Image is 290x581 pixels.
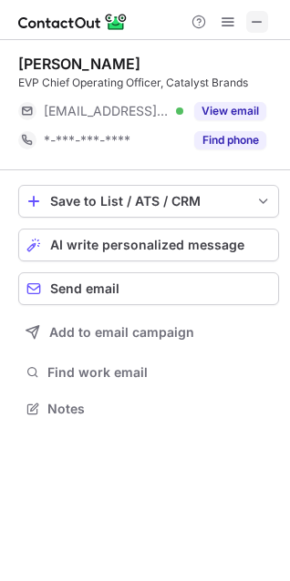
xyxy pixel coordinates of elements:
button: Reveal Button [194,131,266,149]
button: Send email [18,272,279,305]
button: Notes [18,396,279,422]
button: Add to email campaign [18,316,279,349]
span: [EMAIL_ADDRESS][DOMAIN_NAME] [44,103,170,119]
span: Find work email [47,364,272,381]
button: Find work email [18,360,279,385]
button: Reveal Button [194,102,266,120]
span: AI write personalized message [50,238,244,252]
div: EVP Chief Operating Officer, Catalyst Brands [18,75,279,91]
div: Save to List / ATS / CRM [50,194,247,209]
button: save-profile-one-click [18,185,279,218]
span: Add to email campaign [49,325,194,340]
img: ContactOut v5.3.10 [18,11,128,33]
button: AI write personalized message [18,229,279,261]
span: Send email [50,281,119,296]
span: Notes [47,401,272,417]
div: [PERSON_NAME] [18,55,140,73]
